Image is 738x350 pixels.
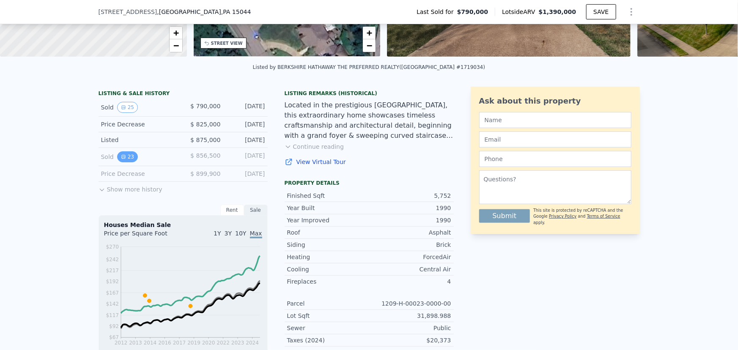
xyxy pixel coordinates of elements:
div: $20,373 [369,336,451,345]
div: Price Decrease [101,170,176,178]
tspan: 2016 [158,340,171,346]
input: Phone [479,151,631,167]
span: $ 899,900 [190,170,220,177]
button: View historical data [117,102,138,113]
a: Zoom in [363,27,376,39]
a: Zoom out [363,39,376,52]
a: Zoom out [170,39,182,52]
input: Email [479,131,631,148]
div: Sold [101,151,176,162]
span: + [367,27,372,38]
tspan: 2020 [202,340,215,346]
tspan: $217 [106,268,119,273]
tspan: 2013 [129,340,142,346]
span: $790,000 [457,8,488,16]
div: Listing Remarks (Historical) [285,90,454,97]
div: Ask about this property [479,95,631,107]
div: [DATE] [228,170,265,178]
tspan: 2019 [187,340,200,346]
span: , PA 15044 [221,8,251,15]
div: Sewer [287,324,369,332]
div: 1990 [369,204,451,212]
div: Central Air [369,265,451,273]
div: 1209-H-00023-0000-00 [369,299,451,308]
span: $ 856,500 [190,152,220,159]
div: Brick [369,241,451,249]
tspan: $117 [106,312,119,318]
div: ForcedAir [369,253,451,261]
tspan: $270 [106,244,119,250]
div: Located in the prestigious [GEOGRAPHIC_DATA], this extraordinary home showcases timeless craftsma... [285,100,454,141]
tspan: 2012 [114,340,127,346]
span: [STREET_ADDRESS] [99,8,157,16]
tspan: $67 [109,335,119,341]
div: Fireplaces [287,277,369,286]
div: Heating [287,253,369,261]
div: STREET VIEW [211,40,243,46]
a: Terms of Service [587,214,620,219]
div: Asphalt [369,228,451,237]
tspan: 2022 [217,340,230,346]
div: Public [369,324,451,332]
div: Lot Sqft [287,312,369,320]
div: Roof [287,228,369,237]
div: Price per Square Foot [104,229,183,243]
span: 10Y [235,230,246,237]
div: [DATE] [228,120,265,129]
tspan: $142 [106,301,119,307]
div: Sold [101,102,176,113]
div: Houses Median Sale [104,221,262,229]
tspan: $242 [106,257,119,262]
tspan: 2024 [246,340,259,346]
tspan: 2023 [231,340,244,346]
div: Year Built [287,204,369,212]
a: Zoom in [170,27,182,39]
div: Parcel [287,299,369,308]
span: − [367,40,372,51]
span: , [GEOGRAPHIC_DATA] [157,8,251,16]
div: Rent [220,205,244,216]
div: 4 [369,277,451,286]
div: Price Decrease [101,120,176,129]
div: Cooling [287,265,369,273]
button: SAVE [586,4,616,19]
span: − [173,40,178,51]
a: Privacy Policy [549,214,576,219]
span: Last Sold for [417,8,457,16]
div: This site is protected by reCAPTCHA and the Google and apply. [533,208,631,226]
tspan: $92 [109,323,119,329]
span: 3Y [225,230,232,237]
div: [DATE] [228,151,265,162]
span: 1Y [214,230,221,237]
button: View historical data [117,151,138,162]
span: $ 875,000 [190,137,220,143]
div: LISTING & SALE HISTORY [99,90,268,98]
span: Max [250,230,262,238]
div: Finished Sqft [287,191,369,200]
div: 5,752 [369,191,451,200]
span: Lotside ARV [502,8,538,16]
div: Sale [244,205,268,216]
tspan: $192 [106,279,119,285]
div: Listed [101,136,176,144]
tspan: $167 [106,290,119,296]
button: Show more history [99,182,162,194]
div: [DATE] [228,136,265,144]
input: Name [479,112,631,128]
span: $1,390,000 [539,8,576,15]
span: + [173,27,178,38]
div: Taxes (2024) [287,336,369,345]
button: Continue reading [285,142,344,151]
a: View Virtual Tour [285,158,454,166]
button: Submit [479,209,530,223]
span: $ 790,000 [190,103,220,109]
div: [DATE] [228,102,265,113]
div: Listed by BERKSHIRE HATHAWAY THE PREFERRED REALTY ([GEOGRAPHIC_DATA] #1719034) [253,64,485,70]
tspan: 2014 [143,340,156,346]
div: Siding [287,241,369,249]
tspan: 2017 [173,340,186,346]
div: 1990 [369,216,451,224]
button: Show Options [623,3,640,20]
span: $ 825,000 [190,121,220,128]
div: 31,898.988 [369,312,451,320]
